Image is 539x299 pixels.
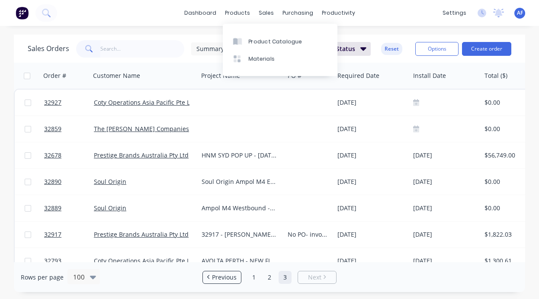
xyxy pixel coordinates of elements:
[278,6,318,19] div: purchasing
[484,151,533,160] div: $56,749.00
[462,42,511,56] button: Create order
[44,169,94,195] a: 32890
[484,98,533,107] div: $0.00
[16,6,29,19] img: Factory
[201,71,240,80] div: Project Name
[484,257,533,265] div: $1,300.61
[44,204,61,212] span: 32889
[94,177,126,186] a: Soul Origin
[43,71,66,80] div: Order #
[44,151,61,160] span: 32678
[202,230,277,239] div: 32917 - [PERSON_NAME] T2 HOG 6 - August - [PERSON_NAME]
[180,6,221,19] a: dashboard
[44,248,94,274] a: 32793
[413,256,478,267] div: [DATE]
[196,44,224,53] span: Summary
[212,273,237,282] span: Previous
[93,71,140,80] div: Customer Name
[44,98,61,107] span: 32927
[415,42,459,56] button: Options
[263,271,276,284] a: Page 2
[44,116,94,142] a: 32859
[247,271,260,284] a: Page 1
[44,125,61,133] span: 32859
[438,6,471,19] div: settings
[202,257,277,265] div: AVOLTA PERTH - NEW FIXTURE - GUCCI / BURBERRY
[337,151,406,160] div: [DATE]
[94,257,196,265] a: Coty Operations Asia Pacific Pte Ltd
[413,177,478,187] div: [DATE]
[413,229,478,240] div: [DATE]
[279,271,292,284] a: Page 3 is your current page
[94,151,189,159] a: Prestige Brands Australia Pty Ltd
[94,230,189,238] a: Prestige Brands Australia Pty Ltd
[44,257,61,265] span: 32793
[484,177,533,186] div: $0.00
[202,177,277,186] div: Soul Origin Ampol M4 Eastbound - Inline Store
[203,273,241,282] a: Previous page
[28,45,69,53] h1: Sales Orders
[308,273,321,282] span: Next
[517,9,523,17] span: AF
[337,230,406,239] div: [DATE]
[337,98,406,107] div: [DATE]
[484,71,507,80] div: Total ($)
[199,271,340,284] ul: Pagination
[221,6,254,19] div: products
[223,32,337,50] a: Product Catalogue
[337,177,406,186] div: [DATE]
[318,6,359,19] div: productivity
[94,98,196,106] a: Coty Operations Asia Pacific Pte Ltd
[308,42,371,56] button: Sorting:Status
[484,204,533,212] div: $0.00
[254,6,278,19] div: sales
[44,222,94,248] a: 32917
[223,50,337,68] a: Materials
[413,203,478,214] div: [DATE]
[94,204,126,212] a: Soul Origin
[337,125,406,133] div: [DATE]
[94,125,189,133] a: The [PERSON_NAME] Companies
[44,195,94,221] a: 32889
[337,204,406,212] div: [DATE]
[249,55,275,63] div: Materials
[202,204,277,212] div: Ampol M4 Westbound - Inline Store
[100,40,185,58] input: Search...
[413,71,446,80] div: Install Date
[44,177,61,186] span: 32890
[337,257,406,265] div: [DATE]
[21,273,64,282] span: Rows per page
[484,230,533,239] div: $1,822.03
[484,125,533,133] div: $0.00
[337,71,379,80] div: Required Date
[44,90,94,116] a: 32927
[381,43,402,55] button: Reset
[202,151,277,160] div: HNM SYD POP UP - [DATE] Versace Najim
[298,273,336,282] a: Next page
[44,142,94,168] a: 32678
[413,150,478,161] div: [DATE]
[44,230,61,239] span: 32917
[288,230,328,239] div: No PO- invoice after job is completed
[249,38,302,45] div: Product Catalogue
